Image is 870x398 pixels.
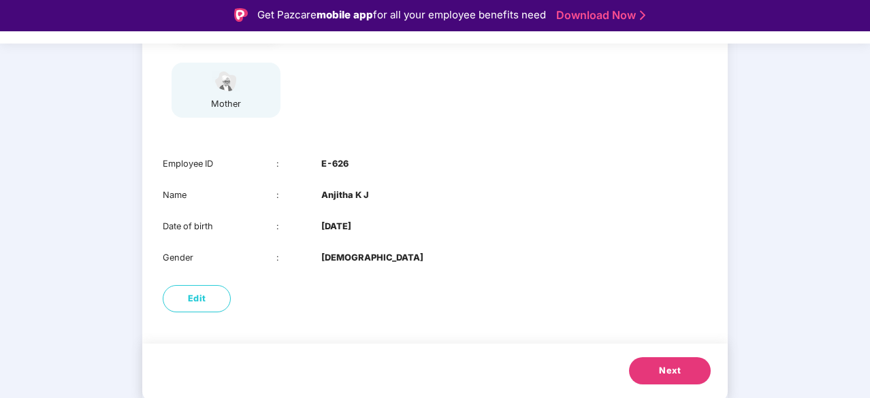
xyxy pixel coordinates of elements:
[209,97,243,111] div: mother
[276,157,322,171] div: :
[659,364,681,378] span: Next
[234,8,248,22] img: Logo
[163,285,231,312] button: Edit
[163,220,276,233] div: Date of birth
[209,69,243,93] img: svg+xml;base64,PHN2ZyB4bWxucz0iaHR0cDovL3d3dy53My5vcmcvMjAwMC9zdmciIHdpZHRoPSI1NCIgaGVpZ2h0PSIzOC...
[163,188,276,202] div: Name
[640,8,645,22] img: Stroke
[321,220,351,233] b: [DATE]
[163,157,276,171] div: Employee ID
[321,188,369,202] b: Anjitha K J
[556,8,641,22] a: Download Now
[276,220,322,233] div: :
[321,157,349,171] b: E-626
[321,251,423,265] b: [DEMOGRAPHIC_DATA]
[257,7,546,23] div: Get Pazcare for all your employee benefits need
[276,188,322,202] div: :
[163,251,276,265] div: Gender
[188,292,206,305] span: Edit
[276,251,322,265] div: :
[629,357,711,384] button: Next
[317,8,373,21] strong: mobile app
